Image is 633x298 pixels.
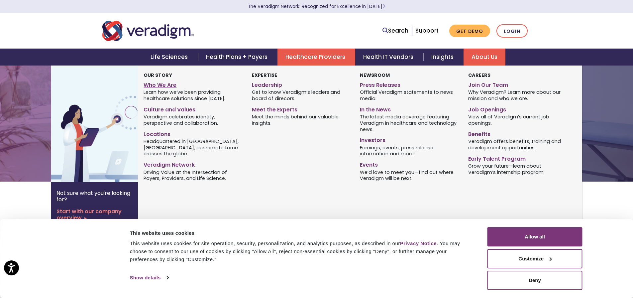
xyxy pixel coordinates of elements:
[144,128,242,138] a: Locations
[487,271,582,290] button: Deny
[468,153,566,163] a: Early Talent Program
[143,49,198,66] a: Life Sciences
[51,66,158,182] img: Vector image of Veradigm’s Story
[144,89,242,102] span: Learn how we’ve been providing healthcare solutions since [DATE].
[468,89,566,102] span: Why Veradigm? Learn more about our mission and who we are.
[360,144,458,157] span: Earnings, events, press release information and more.
[449,25,490,38] a: Get Demo
[130,229,473,237] div: This website uses cookies
[56,208,133,221] a: Start with our company overview
[144,169,242,182] span: Driving Value at the Intersection of Payers, Providers, and Life Science.
[144,113,242,126] span: Veradigm celebrates identity, perspective and collaboration.
[468,72,490,78] strong: Careers
[487,249,582,268] button: Customize
[252,104,350,113] a: Meet the Experts
[382,26,408,35] a: Search
[144,138,242,157] span: Headquartered in [GEOGRAPHIC_DATA], [GEOGRAPHIC_DATA], our remote force crosses the globe.
[360,89,458,102] span: Official Veradigm statements to news media.
[277,49,355,66] a: Healthcare Providers
[360,104,458,113] a: In the News
[144,159,242,169] a: Veradigm Network
[130,273,168,283] a: Show details
[423,49,464,66] a: Insights
[468,113,566,126] span: View all of Veradigm’s current job openings.
[248,3,385,10] a: The Veradigm Network: Recognized for Excellence in [DATE]Learn More
[360,169,458,182] span: We’d love to meet you—find out where Veradigm will be next.
[360,134,458,144] a: Investors
[487,227,582,246] button: Allow all
[198,49,277,66] a: Health Plans + Payers
[464,49,505,66] a: About Us
[360,113,458,133] span: The latest media coverage featuring Veradigm in healthcare and technology news.
[144,79,242,89] a: Who We Are
[415,27,439,35] a: Support
[130,239,473,263] div: This website uses cookies for site operation, security, personalization, and analytics purposes, ...
[468,138,566,151] span: Veradigm offers benefits, training and development opportunities.
[468,162,566,175] span: Grow your future—learn about Veradigm’s internship program.
[468,79,566,89] a: Join Our Team
[468,128,566,138] a: Benefits
[252,113,350,126] span: Meet the minds behind our valuable insights.
[144,72,172,78] strong: Our Story
[252,79,350,89] a: Leadership
[56,190,133,203] p: Not sure what you're looking for?
[400,240,437,246] a: Privacy Notice
[252,72,277,78] strong: Expertise
[252,89,350,102] span: Get to know Veradigm’s leaders and board of direcors.
[355,49,423,66] a: Health IT Vendors
[468,104,566,113] a: Job Openings
[360,79,458,89] a: Press Releases
[360,72,390,78] strong: Newsroom
[144,104,242,113] a: Culture and Values
[360,159,458,169] a: Events
[102,20,194,42] img: Veradigm logo
[496,24,528,38] a: Login
[382,3,385,10] span: Learn More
